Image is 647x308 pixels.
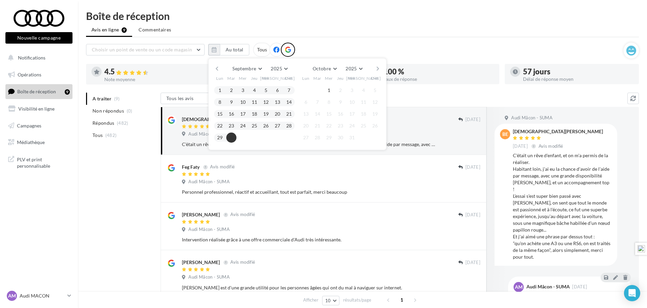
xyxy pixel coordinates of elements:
button: 10 [322,296,339,305]
button: 17 [238,109,248,119]
button: 13 [301,109,311,119]
button: 24 [347,121,357,131]
a: PLV et print personnalisable [4,152,74,172]
button: 8 [215,97,225,107]
span: BE [502,131,508,138]
button: 16 [226,109,236,119]
span: [DATE] [465,212,480,218]
div: [DEMOGRAPHIC_DATA][PERSON_NAME] [182,116,272,123]
span: [DATE] [572,285,587,289]
a: Opérations [4,68,74,82]
span: Commentaires [139,26,171,33]
span: Mar [313,75,321,81]
button: 11 [358,97,369,107]
span: PLV et print personnalisable [17,155,70,169]
button: 28 [284,121,294,131]
div: Feg Faty [182,164,200,170]
a: Médiathèque [4,135,74,149]
button: 12 [261,97,271,107]
span: [DATE] [465,117,480,123]
a: AM Audi MACON [5,289,72,302]
button: 29 [324,133,334,143]
button: Tous les avis [161,93,228,104]
button: 27 [301,133,311,143]
span: 2025 [271,66,282,71]
button: Octobre [310,64,339,73]
button: Au total [208,44,249,55]
span: Mar [227,75,235,81]
button: 22 [215,121,225,131]
div: Note moyenne [104,77,215,82]
button: 20 [301,121,311,131]
button: Notifications [4,51,71,65]
span: Audi Mâcon - SUMA [511,115,552,121]
div: Tous [253,43,271,57]
span: Jeu [251,75,258,81]
button: 2025 [343,64,365,73]
button: 13 [272,97,283,107]
span: [DATE] [465,260,480,266]
div: Personnel professionnel, réactif et accueillant, tout est parfait, merci beaucoup [182,189,436,195]
button: 26 [261,121,271,131]
p: Audi MACON [20,292,65,299]
button: Au total [220,44,249,55]
div: [PERSON_NAME] [182,211,220,218]
span: Campagnes [17,122,41,128]
span: [PERSON_NAME] [260,75,295,81]
span: Répondus [92,120,114,126]
span: AM [8,292,16,299]
button: 7 [284,85,294,95]
button: 26 [370,121,380,131]
button: 11 [249,97,259,107]
div: Boîte de réception [86,11,639,21]
span: Mer [325,75,333,81]
span: résultats/page [343,297,371,303]
button: 1 [215,85,225,95]
span: Lun [216,75,224,81]
button: 20 [272,109,283,119]
span: Dim [371,75,379,81]
span: Avis modifié [230,260,255,265]
button: 31 [347,133,357,143]
span: Dim [285,75,293,81]
button: Septembre [230,64,264,73]
button: 18 [249,109,259,119]
div: C'était un rêve d'enfant, et on m'a permis de la réaliser. Habitant loin, j'ai eu la chance d'avo... [182,141,436,148]
button: 24 [238,121,248,131]
span: Non répondus [92,108,124,114]
span: [DATE] [513,143,528,149]
button: 27 [272,121,283,131]
div: 57 jours [523,68,633,75]
button: 5 [370,85,380,95]
button: 29 [215,133,225,143]
span: (482) [105,133,117,138]
button: 9 [226,97,236,107]
span: Jeu [337,75,344,81]
span: Octobre [313,66,331,71]
button: 25 [358,121,369,131]
span: AM [515,284,523,290]
button: 15 [215,109,225,119]
button: 7 [312,97,322,107]
span: Audi Mâcon - SUMA [188,179,230,185]
span: Tous les avis [166,95,194,101]
button: 23 [335,121,346,131]
button: 28 [312,133,322,143]
button: 1 [324,85,334,95]
div: [DEMOGRAPHIC_DATA][PERSON_NAME] [513,129,603,134]
a: Boîte de réception9 [4,84,74,99]
button: 17 [347,109,357,119]
button: 6 [272,85,283,95]
div: C'était un rêve d'enfant, et on m'a permis de la réaliser. Habitant loin, j'ai eu la chance d'avo... [513,152,612,260]
span: (0) [127,108,132,114]
span: Visibilité en ligne [18,106,55,112]
div: [PERSON_NAME] est d'une grande utilité pour les personnes âgées qui ont du mal à naviguer sur int... [182,284,436,291]
button: 16 [335,109,346,119]
div: Délai de réponse moyen [523,77,633,81]
span: Audi Mâcon - SUMA [188,131,230,137]
span: Boîte de réception [17,89,56,94]
span: Choisir un point de vente ou un code magasin [92,47,192,52]
button: 5 [261,85,271,95]
span: (482) [117,120,128,126]
div: 9 [65,89,70,95]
